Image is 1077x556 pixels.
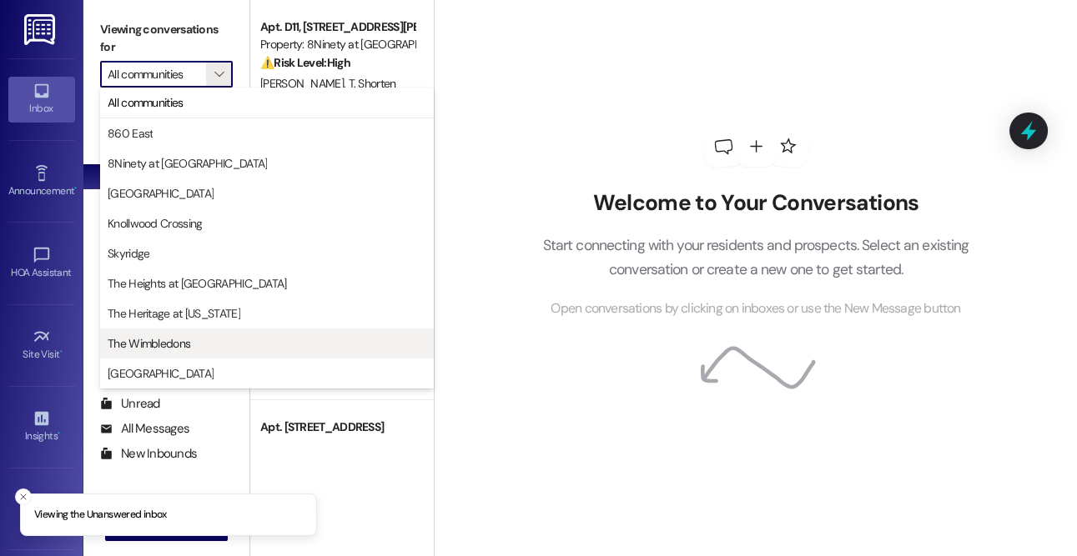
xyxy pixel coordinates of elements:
[58,428,60,439] span: •
[108,94,184,111] span: All communities
[108,335,190,352] span: The Wimbledons
[260,436,415,453] div: Property: The Heritage at [US_STATE]
[100,17,233,61] label: Viewing conversations for
[108,185,214,202] span: [GEOGRAPHIC_DATA]
[8,323,75,368] a: Site Visit •
[24,14,58,45] img: ResiDesk Logo
[260,418,415,436] div: Apt. [STREET_ADDRESS]
[83,113,249,130] div: Prospects + Residents
[100,420,189,438] div: All Messages
[517,190,994,217] h2: Welcome to Your Conversations
[74,183,77,194] span: •
[60,346,63,358] span: •
[108,305,240,322] span: The Heritage at [US_STATE]
[8,487,75,532] a: Buildings
[349,76,396,91] span: T. Shorten
[8,404,75,449] a: Insights •
[8,241,75,286] a: HOA Assistant
[108,245,149,262] span: Skyridge
[15,488,32,505] button: Close toast
[260,18,415,36] div: Apt. D11, [STREET_ADDRESS][PERSON_NAME]
[8,77,75,122] a: Inbox
[260,36,415,53] div: Property: 8Ninety at [GEOGRAPHIC_DATA]
[108,155,267,172] span: 8Ninety at [GEOGRAPHIC_DATA]
[100,445,197,463] div: New Inbounds
[108,61,206,88] input: All communities
[551,298,960,319] span: Open conversations by clicking on inboxes or use the New Message button
[83,339,249,357] div: Prospects
[108,215,202,232] span: Knollwood Crossing
[260,55,350,70] strong: ⚠️ Risk Level: High
[108,365,214,382] span: [GEOGRAPHIC_DATA]
[108,275,287,292] span: The Heights at [GEOGRAPHIC_DATA]
[34,508,167,523] p: Viewing the Unanswered inbox
[260,76,349,91] span: [PERSON_NAME]
[517,233,994,281] p: Start connecting with your residents and prospects. Select an existing conversation or create a n...
[108,125,153,142] span: 860 East
[214,68,224,81] i: 
[100,395,160,413] div: Unread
